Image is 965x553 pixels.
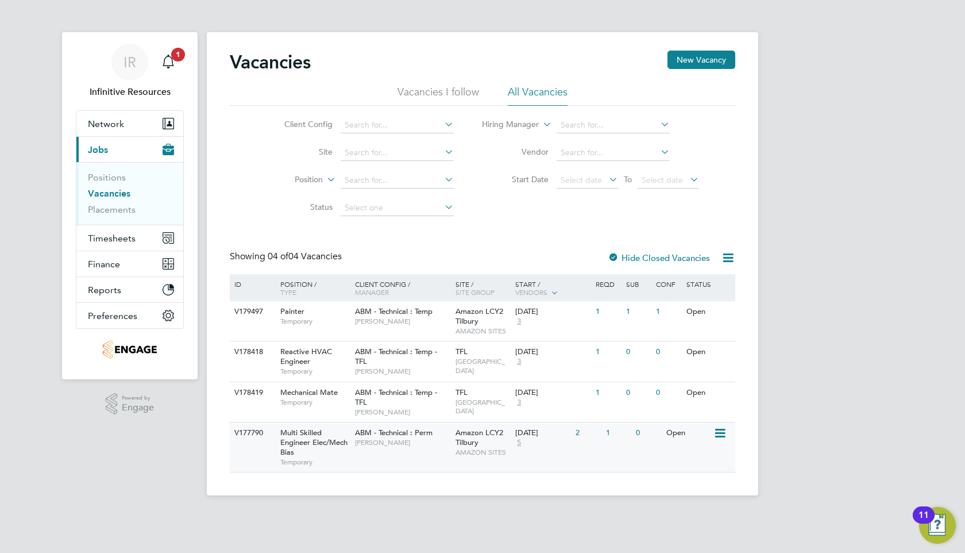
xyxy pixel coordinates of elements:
span: Reactive HVAC Engineer [280,347,332,366]
span: Temporary [280,317,349,326]
div: Jobs [76,162,183,225]
span: Network [88,118,124,129]
div: [DATE] [515,388,590,398]
span: IR [123,55,136,70]
img: infinitivegroup-logo-retina.png [103,340,156,359]
div: 2 [573,423,603,444]
div: Status [684,274,734,294]
div: Open [684,382,734,404]
span: Preferences [88,310,137,321]
a: Vacancies [88,188,130,199]
span: [GEOGRAPHIC_DATA] [456,357,510,375]
a: Powered byEngage [106,393,155,415]
div: ID [231,274,272,294]
span: Amazon LCY2 Tilbury [456,428,503,447]
span: [GEOGRAPHIC_DATA] [456,398,510,416]
span: AMAZON SITES [456,327,510,336]
li: All Vacancies [508,85,568,106]
button: Timesheets [76,225,183,251]
span: [PERSON_NAME] [355,438,450,447]
span: Infinitive Resources [76,85,184,99]
div: 1 [593,341,623,363]
div: 0 [653,341,683,363]
span: 3 [515,317,523,327]
label: Status [267,202,333,212]
div: Site / [453,274,513,302]
div: 1 [593,382,623,404]
div: 1 [623,301,653,322]
span: Select date [561,175,602,185]
button: Open Resource Center, 11 new notifications [919,507,956,544]
span: 04 Vacancies [268,251,342,262]
span: ABM - Technical : Temp - TFL [355,347,437,366]
span: Timesheets [88,233,136,244]
span: Painter [280,306,304,316]
span: [PERSON_NAME] [355,317,450,326]
div: Conf [653,274,683,294]
div: Open [663,423,713,444]
div: 0 [633,423,663,444]
span: Engage [122,403,154,413]
li: Vacancies I follow [397,85,479,106]
a: 1 [157,44,180,80]
span: Multi Skilled Engineer Elec/Mech Bias [280,428,348,457]
div: Position / [272,274,352,302]
button: Preferences [76,303,183,328]
input: Search for... [341,145,454,161]
label: Hide Closed Vacancies [608,252,710,263]
button: Network [76,111,183,136]
button: New Vacancy [667,51,735,69]
div: Start / [512,274,593,303]
div: 1 [593,301,623,322]
div: 1 [603,423,633,444]
input: Search for... [341,117,454,133]
div: 11 [918,515,929,530]
span: [PERSON_NAME] [355,408,450,417]
span: Temporary [280,398,349,407]
span: Vendors [515,287,547,297]
a: Positions [88,172,126,183]
span: Manager [355,287,389,297]
span: ABM - Technical : Temp - TFL [355,387,437,407]
span: ABM - Technical : Temp [355,306,433,316]
a: Placements [88,204,136,215]
input: Search for... [341,172,454,189]
div: Open [684,301,734,322]
nav: Main navigation [62,32,198,379]
label: Vendor [482,147,549,157]
span: Type [280,287,296,297]
div: [DATE] [515,347,590,357]
span: 3 [515,398,523,408]
span: ABM - Technical : Perm [355,428,433,437]
span: [PERSON_NAME] [355,367,450,376]
label: Start Date [482,174,549,185]
div: Client Config / [352,274,453,302]
div: Showing [230,251,344,263]
button: Jobs [76,137,183,162]
label: Hiring Manager [473,119,539,130]
div: 1 [653,301,683,322]
span: Amazon LCY2 Tilbury [456,306,503,326]
label: Client Config [267,119,333,129]
div: [DATE] [515,428,570,438]
span: AMAZON SITES [456,448,510,457]
div: Reqd [593,274,623,294]
input: Search for... [557,117,670,133]
span: Mechanical Mate [280,387,338,397]
button: Reports [76,277,183,302]
span: TFL [456,387,468,397]
span: 1 [171,48,185,62]
span: Temporary [280,458,349,467]
h2: Vacancies [230,51,311,74]
div: V179497 [231,301,272,322]
span: To [620,172,635,187]
label: Site [267,147,333,157]
div: V178418 [231,341,272,363]
span: 3 [515,357,523,367]
div: 0 [653,382,683,404]
span: Site Group [456,287,495,297]
span: Powered by [122,393,154,403]
span: 5 [515,438,523,448]
span: Finance [88,259,120,270]
span: Temporary [280,367,349,376]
